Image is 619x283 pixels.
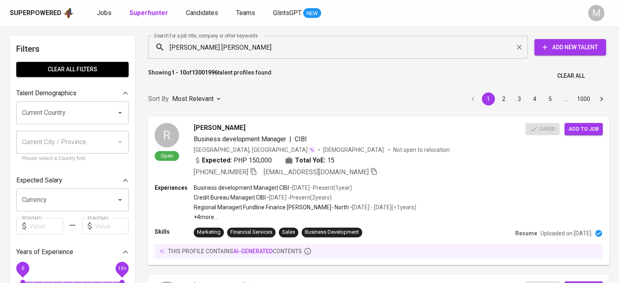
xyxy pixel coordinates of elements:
div: Years of Experience [16,244,129,260]
button: Open [114,194,126,206]
div: Talent Demographics [16,85,129,101]
div: Marketing [197,228,221,236]
span: Candidates [186,9,218,17]
span: [EMAIL_ADDRESS][DOMAIN_NAME] [264,168,369,176]
p: Showing of talent profiles found [148,68,271,83]
span: Add to job [569,125,599,134]
a: Superpoweredapp logo [10,7,74,19]
span: Open [157,152,177,159]
img: magic_wand.svg [308,147,315,153]
div: [GEOGRAPHIC_DATA], [GEOGRAPHIC_DATA] [194,146,315,154]
a: Superhunter [129,8,170,18]
span: [DEMOGRAPHIC_DATA] [323,146,385,154]
p: Experiences [155,184,194,192]
span: Add New Talent [541,42,599,53]
div: Superpowered [10,9,61,18]
p: Business development Manager | CIBI [194,184,289,192]
span: Teams [236,9,255,17]
b: 13001996 [192,69,218,76]
button: Go to page 3 [513,92,526,105]
b: Superhunter [129,9,168,17]
b: Total YoE: [295,156,326,165]
button: Go to page 1000 [575,92,593,105]
div: Sales [282,228,295,236]
button: Go to page 5 [544,92,557,105]
b: Expected: [202,156,232,165]
p: Talent Demographics [16,88,77,98]
p: Most Relevant [172,94,214,104]
button: Go to page 2 [497,92,510,105]
p: Not open to relocation [393,146,450,154]
p: this profile contains contents [168,247,302,255]
p: • [DATE] - Present ( 1 year ) [289,184,352,192]
p: Years of Experience [16,247,73,257]
p: Sort By [148,94,169,104]
p: Please select a Country first [22,155,123,163]
p: • [DATE] - [DATE] ( <1 years ) [349,203,416,211]
span: NEW [303,9,321,18]
button: Clear All filters [16,62,129,77]
p: Uploaded on [DATE] [540,229,591,237]
div: … [559,95,572,103]
div: Expected Salary [16,172,129,189]
input: Value [95,218,129,234]
button: Clear [514,42,525,53]
span: [PHONE_NUMBER] [194,168,248,176]
div: Most Relevant [172,92,223,107]
p: • [DATE] - Present ( 2 years ) [266,193,332,202]
div: M [588,5,604,21]
span: | [289,134,291,144]
a: Candidates [186,8,220,18]
p: Regional Manager | Fundline Finance [PERSON_NAME]- North [194,203,349,211]
span: 10+ [118,265,126,271]
div: Financial Services [230,228,272,236]
img: app logo [63,7,74,19]
button: Go to page 4 [528,92,541,105]
span: 0 [21,265,24,271]
p: Resume [515,229,537,237]
button: page 1 [482,92,495,105]
p: Credit Bureau Manager | CIBI [194,193,266,202]
span: GlintsGPT [273,9,302,17]
a: Teams [236,8,257,18]
b: 1 - 10 [171,69,186,76]
p: Expected Salary [16,176,62,185]
span: AI-generated [233,248,273,254]
span: [PERSON_NAME] [194,123,245,133]
span: Clear All [557,71,585,81]
button: Go to next page [595,92,608,105]
a: Jobs [97,8,113,18]
button: Clear All [554,68,588,83]
span: Jobs [97,9,112,17]
p: Skills [155,228,194,236]
span: CIBI [295,135,307,143]
span: Business development Manager [194,135,286,143]
div: PHP 150,000 [194,156,272,165]
div: R [155,123,179,147]
input: Value [29,218,63,234]
span: Clear All filters [23,64,122,75]
button: Add New Talent [534,39,606,55]
a: GlintsGPT NEW [273,8,321,18]
button: Open [114,107,126,118]
div: Business Development [305,228,359,236]
button: Add to job [564,123,603,136]
span: 15 [327,156,335,165]
a: ROpen[PERSON_NAME]Business development Manager|CIBI[GEOGRAPHIC_DATA], [GEOGRAPHIC_DATA][DEMOGRAPH... [148,116,609,265]
nav: pagination navigation [465,92,609,105]
p: +4 more ... [194,213,416,221]
h6: Filters [16,42,129,55]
